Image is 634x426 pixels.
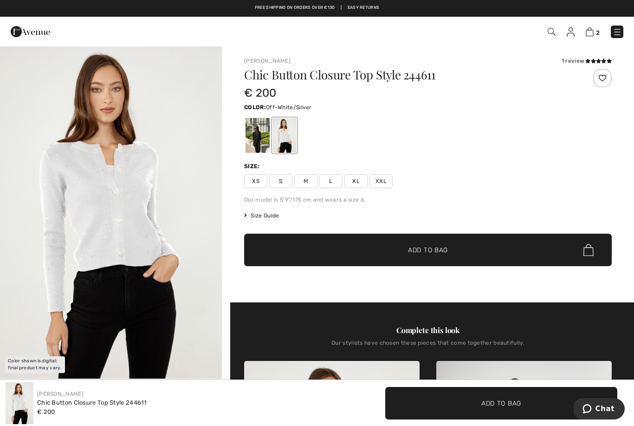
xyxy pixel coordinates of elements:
a: 2 [586,26,600,37]
span: M [294,174,317,188]
span: Color: [244,104,266,111]
img: Menu [613,27,622,37]
div: Our model is 5'9"/175 cm and wears a size 6. [244,196,612,204]
button: Add to Bag [244,234,612,266]
img: Bag.svg [583,244,594,256]
span: Off-White/Silver [266,104,312,111]
a: 1ère Avenue [11,26,50,35]
a: Easy Returns [348,5,380,11]
img: My Info [567,27,575,37]
div: Color shown is digital; final product may vary. [5,356,65,373]
div: Size: [244,162,262,170]
a: Free shipping on orders over €130 [255,5,335,11]
span: | [341,5,342,11]
span: L [319,174,343,188]
div: Chic Button Closure Top Style 244611 [37,398,147,407]
div: Our stylists have chosen these pieces that come together beautifully. [244,340,612,354]
div: Black/Silver [246,118,270,153]
span: € 200 [37,408,55,415]
div: 1 review [562,57,612,65]
span: € 200 [244,86,277,99]
img: 1ère Avenue [11,22,50,41]
img: Shopping Bag [586,27,594,36]
img: Search [548,28,556,36]
img: Chic Button Closure Top Style 244611 [6,382,33,424]
a: [PERSON_NAME] [244,58,291,64]
div: Off-White/Silver [272,118,297,153]
span: Add to Bag [481,398,521,408]
span: Add to Bag [408,245,448,255]
button: Add to Bag [385,387,617,419]
h1: Chic Button Closure Top Style 244611 [244,69,550,81]
span: XL [344,174,368,188]
iframe: Opens a widget where you can chat to one of our agents [574,398,625,421]
span: 2 [596,29,600,36]
span: XS [244,174,267,188]
span: S [269,174,292,188]
a: [PERSON_NAME] [37,391,84,397]
span: XXL [369,174,393,188]
div: Complete this look [244,325,612,336]
span: Size Guide [244,211,279,220]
